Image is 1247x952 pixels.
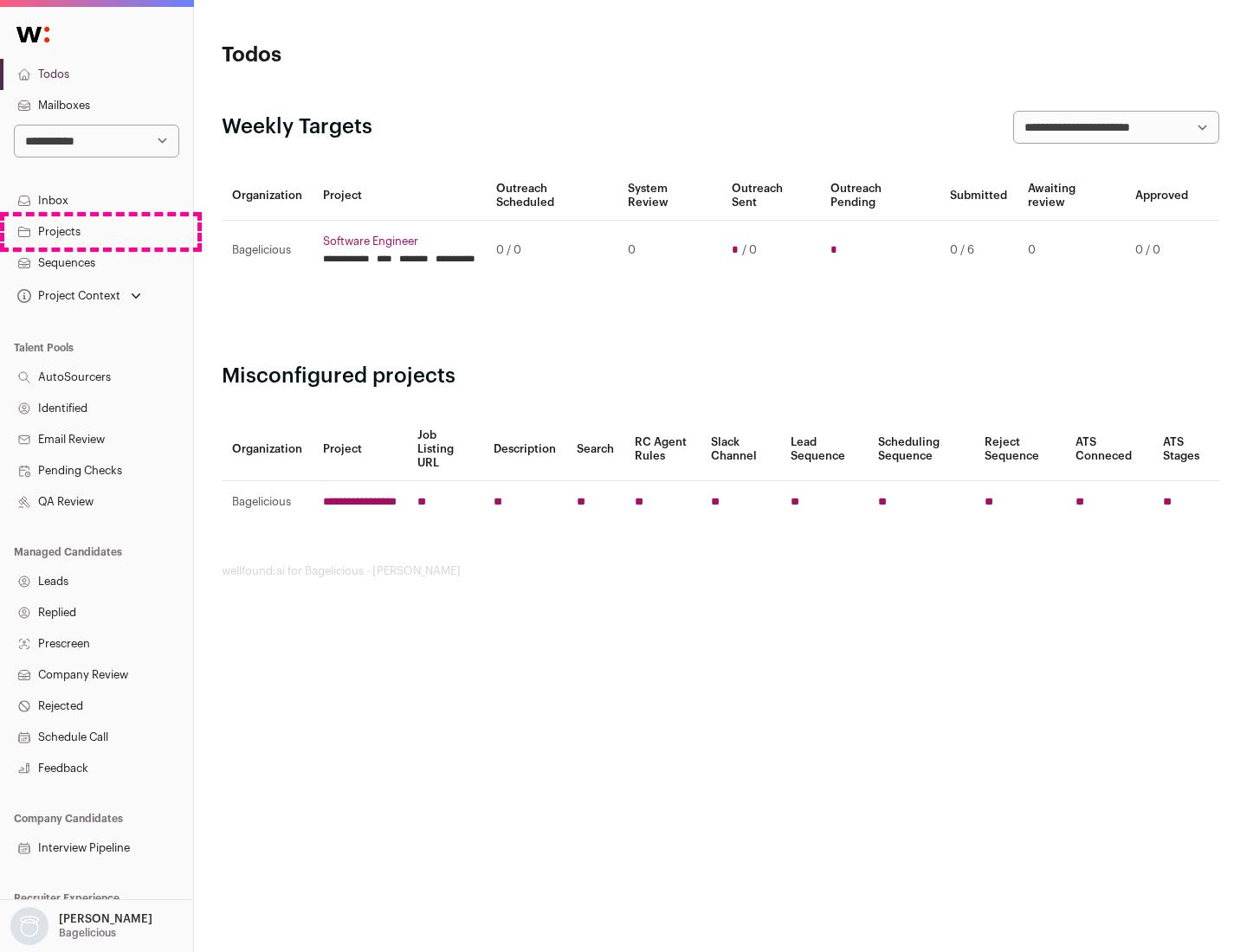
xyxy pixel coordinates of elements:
[10,907,48,945] img: nopic.png
[974,418,1066,481] th: Reject Sequence
[780,418,868,481] th: Lead Sequence
[1018,171,1125,221] th: Awaiting review
[222,481,313,524] td: Bagelicious
[7,907,156,945] button: Open dropdown
[222,221,313,280] td: Bagelicious
[222,564,1219,578] footer: wellfound:ai for Bagelicious - [PERSON_NAME]
[313,418,407,481] th: Project
[222,418,313,481] th: Organization
[222,42,554,69] h1: Todos
[59,926,116,940] p: Bagelicious
[407,418,483,481] th: Job Listing URL
[617,221,720,280] td: 0
[483,418,566,481] th: Description
[617,171,720,221] th: System Review
[1153,418,1219,481] th: ATS Stages
[742,243,757,257] span: / 0
[1018,221,1125,280] td: 0
[7,17,59,52] img: Wellfound
[222,171,313,221] th: Organization
[313,171,486,221] th: Project
[14,289,120,303] div: Project Context
[721,171,821,221] th: Outreach Sent
[323,235,475,248] a: Software Engineer
[59,912,152,926] p: [PERSON_NAME]
[940,171,1018,221] th: Submitted
[222,363,1219,390] h2: Misconfigured projects
[624,418,700,481] th: RC Agent Rules
[820,171,939,221] th: Outreach Pending
[1125,171,1199,221] th: Approved
[701,418,780,481] th: Slack Channel
[1125,221,1199,280] td: 0 / 0
[940,221,1018,280] td: 0 / 6
[868,418,974,481] th: Scheduling Sequence
[486,221,617,280] td: 0 / 0
[222,113,372,141] h2: Weekly Targets
[14,284,145,308] button: Open dropdown
[1065,418,1152,481] th: ATS Conneced
[566,418,624,481] th: Search
[486,171,617,221] th: Outreach Scheduled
